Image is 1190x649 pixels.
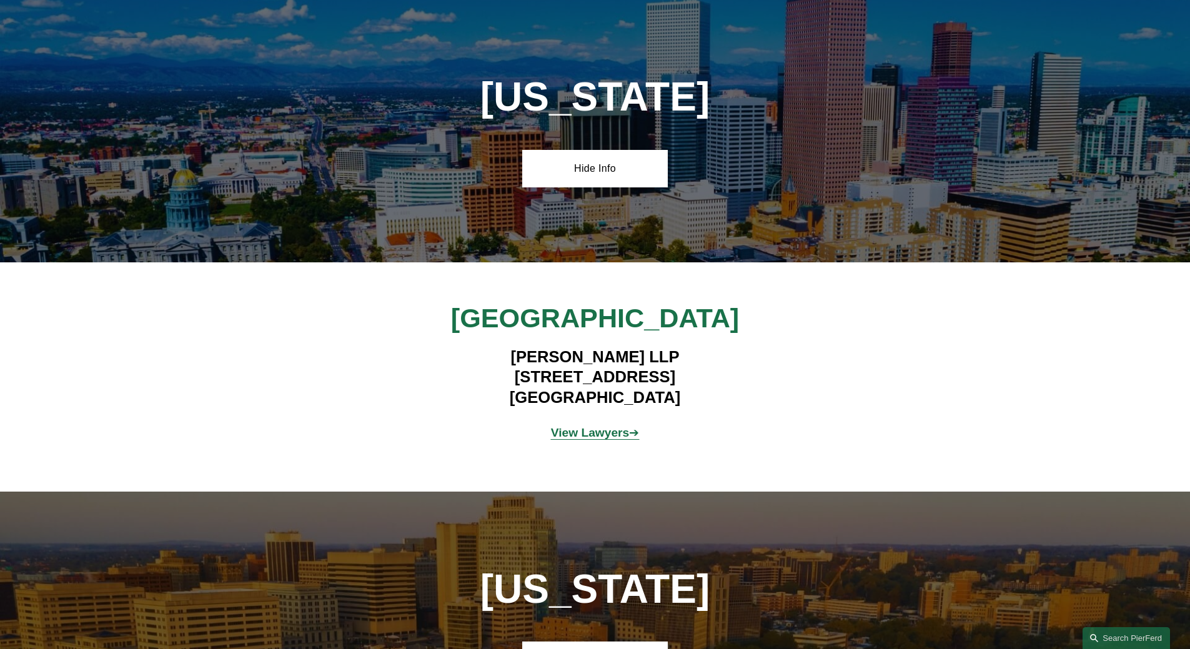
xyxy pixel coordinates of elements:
[1083,627,1170,649] a: Search this site
[551,426,640,439] a: View Lawyers➔
[551,426,630,439] strong: View Lawyers
[413,347,777,407] h4: [PERSON_NAME] LLP [STREET_ADDRESS] [GEOGRAPHIC_DATA]
[451,303,739,333] span: [GEOGRAPHIC_DATA]
[551,426,640,439] span: ➔
[413,567,777,612] h1: [US_STATE]
[413,74,777,120] h1: [US_STATE]
[522,150,668,187] a: Hide Info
